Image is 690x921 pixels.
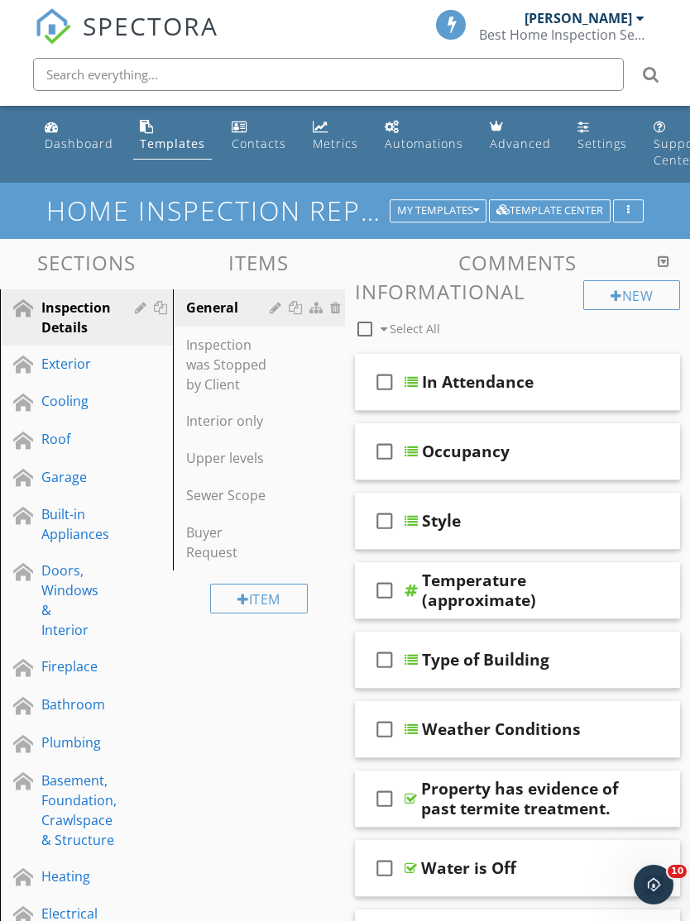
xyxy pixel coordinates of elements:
div: Dashboard [45,136,113,151]
i: check_box_outline_blank [371,640,398,680]
h3: Informational [355,280,680,303]
div: Heating [41,866,94,886]
span: SPECTORA [83,8,218,43]
div: Basement, Foundation, Crawlspace & Structure [41,771,117,850]
div: Settings [577,136,627,151]
a: Metrics [306,112,365,160]
a: Settings [571,112,634,160]
div: Exterior [41,354,94,374]
span: Select All [390,321,440,336]
div: New [583,280,680,310]
div: Upper levels [186,448,276,468]
i: check_box_outline_blank [371,570,398,610]
div: My Templates [397,205,479,217]
div: Sewer Scope [186,485,276,505]
div: Inspection was Stopped by Client [186,335,276,394]
button: Template Center [489,199,611,222]
a: Templates [133,112,212,160]
button: My Templates [390,199,486,222]
div: Interior only [186,411,276,431]
div: Roof [41,429,94,449]
iframe: Intercom live chat [634,865,673,904]
div: Advanced [490,136,551,151]
div: Weather Conditions [422,719,581,739]
div: General [186,298,276,317]
img: The Best Home Inspection Software - Spectora [35,8,71,45]
div: Inspection Details [41,298,111,337]
div: Plumbing [41,733,101,752]
div: Bathroom [41,694,105,714]
i: check_box_outline_blank [371,362,398,402]
i: check_box_outline_blank [371,501,398,541]
div: Garage [41,467,94,487]
div: Best Home Inspection Services [479,26,644,43]
a: SPECTORA [35,22,218,57]
a: Automations (Basic) [378,112,470,160]
h3: Items [173,251,346,274]
div: Type of Building [422,650,549,670]
div: Property has evidence of past termite treatment. [421,779,640,818]
i: check_box_outline_blank [371,848,398,888]
div: Style [422,511,461,531]
a: Advanced [483,112,558,160]
div: Doors, Windows & Interior [41,561,98,640]
div: Buyer Request [186,523,276,562]
div: Templates [140,136,205,151]
div: Fireplace [41,656,98,676]
div: Occupancy [422,441,510,461]
div: Template Center [496,205,603,217]
i: check_box_outline_blank [371,432,398,471]
div: [PERSON_NAME] [525,10,632,26]
i: check_box_outline_blank [371,709,398,749]
div: Contacts [232,136,286,151]
div: Automations [385,136,463,151]
div: In Attendance [422,372,534,392]
div: Metrics [313,136,358,151]
div: Built-in Appliances [41,504,109,544]
a: Dashboard [38,112,120,160]
h1: Home Inspection Report Template [46,196,644,225]
a: Contacts [225,112,293,160]
div: Temperature (approximate) [422,570,641,610]
h3: Comments [355,251,680,274]
div: Water is Off [421,858,516,878]
span: 10 [668,865,687,878]
i: check_box_outline_blank [371,779,398,818]
a: Template Center [489,202,611,217]
div: Cooling [41,391,94,411]
div: Item [210,584,308,613]
input: Search everything... [33,58,624,91]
